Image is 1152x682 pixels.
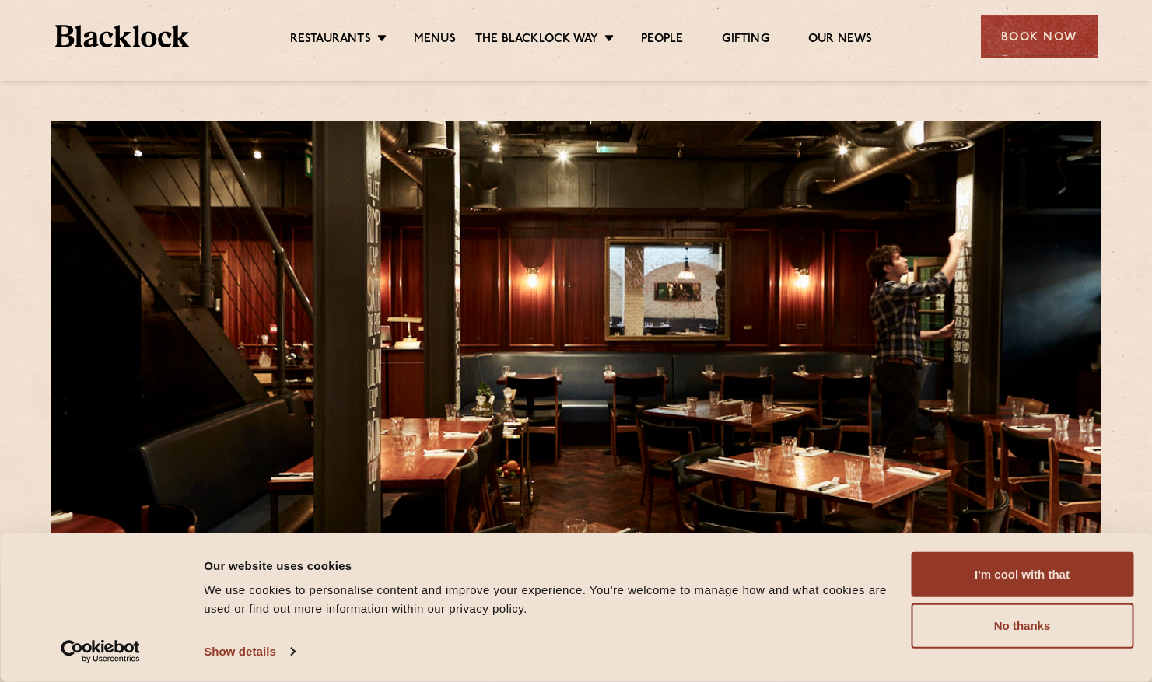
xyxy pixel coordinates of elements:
a: Our News [808,32,873,49]
a: Restaurants [290,32,371,49]
a: Usercentrics Cookiebot - opens in a new window [33,640,169,663]
a: Show details [204,640,294,663]
button: No thanks [911,603,1133,649]
img: BL_Textured_Logo-footer-cropped.svg [55,25,190,47]
a: Gifting [722,32,769,49]
a: Menus [414,32,456,49]
div: Book Now [981,15,1098,58]
div: Our website uses cookies [204,556,893,575]
button: I'm cool with that [911,552,1133,597]
div: We use cookies to personalise content and improve your experience. You're welcome to manage how a... [204,581,893,618]
a: The Blacklock Way [475,32,598,49]
a: People [641,32,683,49]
